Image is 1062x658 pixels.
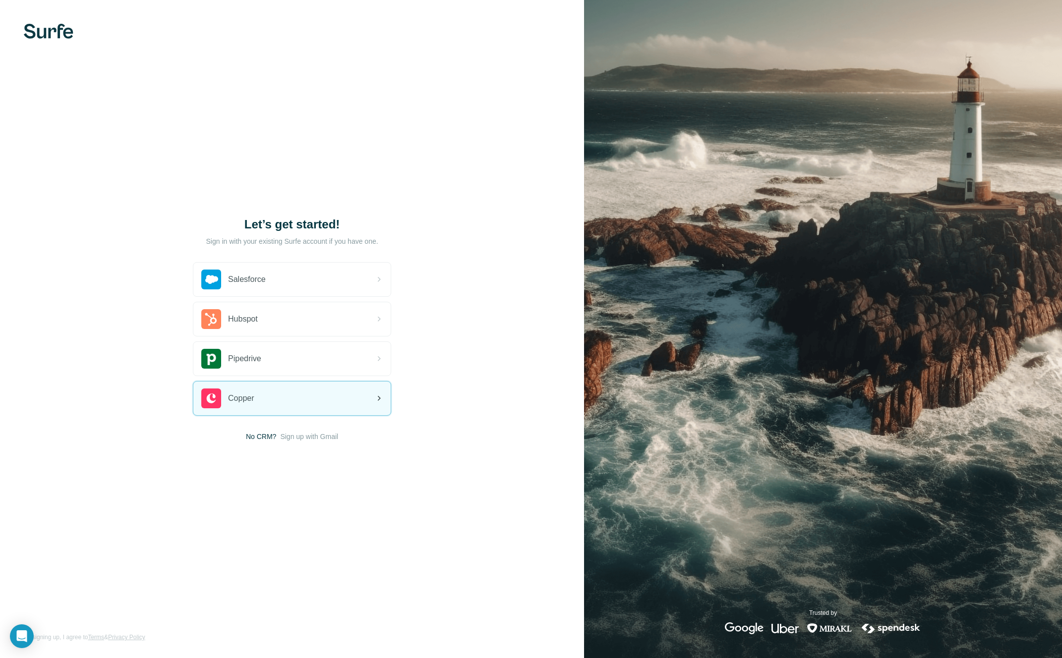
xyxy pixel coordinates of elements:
[725,622,764,634] img: google's logo
[108,634,145,641] a: Privacy Policy
[807,622,852,634] img: mirakl's logo
[201,388,221,408] img: copper's logo
[10,624,34,648] div: Open Intercom Messenger
[201,309,221,329] img: hubspot's logo
[228,353,261,365] span: Pipedrive
[809,608,837,617] p: Trusted by
[201,270,221,289] img: salesforce's logo
[771,622,799,634] img: uber's logo
[228,274,266,285] span: Salesforce
[860,622,922,634] img: spendesk's logo
[228,392,254,404] span: Copper
[201,349,221,369] img: pipedrive's logo
[193,217,391,232] h1: Let’s get started!
[246,432,276,441] span: No CRM?
[24,24,73,39] img: Surfe's logo
[228,313,258,325] span: Hubspot
[24,633,145,642] span: By signing up, I agree to &
[280,432,338,441] button: Sign up with Gmail
[88,634,104,641] a: Terms
[206,236,378,246] p: Sign in with your existing Surfe account if you have one.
